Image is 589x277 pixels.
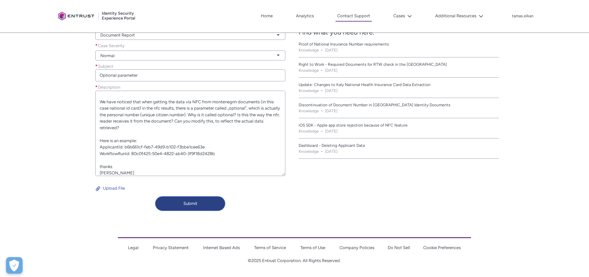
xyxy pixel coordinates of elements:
a: Analytics, opens in new tab [294,11,316,21]
a: Company Policies [340,245,374,250]
input: required [95,69,285,81]
lightning-formatted-date-time: [DATE] [325,148,338,154]
button: Additional Resources [434,11,485,21]
a: Dashboard - Deleting Applicant Data [299,142,499,148]
a: iOS SDK - Apple app store rejection because of NFC feature [299,122,499,128]
button: Open Preferences [6,257,23,274]
a: Contact Support [336,11,372,22]
a: Proof of National Insurance Number requirements [299,41,499,47]
button: Cases [392,11,414,21]
a: Document Report [95,30,285,40]
div: Cookie Preferences [6,257,23,274]
lightning-formatted-date-time: [DATE] [325,67,338,73]
li: Knowledge [299,148,319,154]
a: Terms of Use [300,245,325,250]
span: required [95,43,98,49]
li: Knowledge [299,47,319,53]
a: Right to Work - Required Documents for RTW check in the [GEOGRAPHIC_DATA] [299,61,499,67]
lightning-formatted-date-time: [DATE] [325,128,338,134]
button: Upload File [95,183,125,194]
span: Description [98,85,120,90]
textarea: required [95,91,285,176]
a: Update: Changes to Italy National Health Insurance Card Data Extraction [299,82,499,88]
button: Submit [155,196,225,211]
a: Internet Based Ads [203,245,240,250]
a: Home [259,11,274,21]
button: User Profile tamas.elkan [512,12,534,19]
span: Case Severity [98,43,125,48]
a: Normal [95,50,285,60]
lightning-formatted-date-time: [DATE] [325,108,338,114]
a: Terms of Service [254,245,286,250]
li: Knowledge [299,128,319,134]
span: required [95,63,98,70]
p: tamas.elkan [512,14,534,19]
span: required [95,84,98,91]
a: Legal [128,245,139,250]
a: Cookie Preferences [423,245,461,250]
lightning-formatted-date-time: [DATE] [325,88,338,94]
p: ©2025 Entrust Corporation. All Rights Reserved. [118,257,471,264]
span: Subject [98,64,113,69]
li: Knowledge [299,88,319,94]
a: Privacy Statement [153,245,189,250]
li: Knowledge [299,67,319,73]
li: Knowledge [299,108,319,114]
lightning-formatted-date-time: [DATE] [325,47,338,53]
a: Do Not Sell [388,245,410,250]
a: Discontinuation of Document Number in [GEOGRAPHIC_DATA] Identity Documents [299,102,499,108]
